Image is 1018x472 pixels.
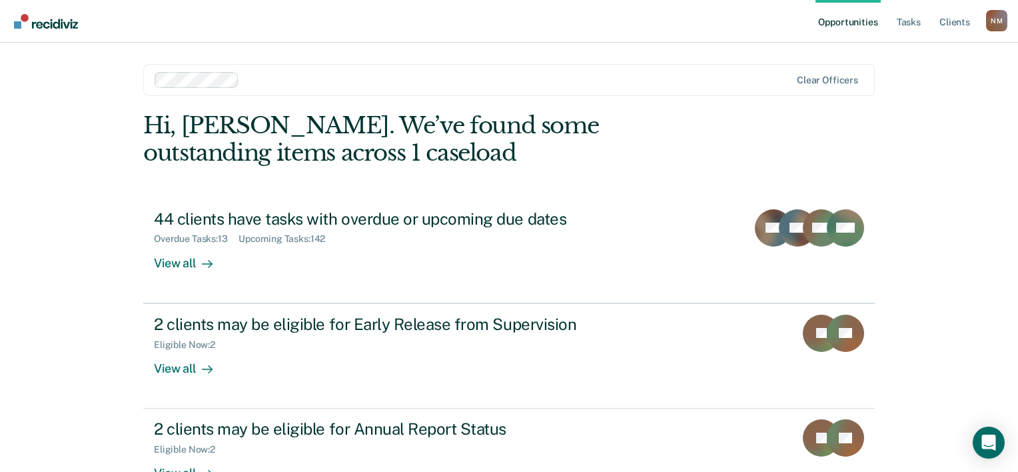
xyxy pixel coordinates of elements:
[154,444,226,455] div: Eligible Now : 2
[154,209,622,229] div: 44 clients have tasks with overdue or upcoming due dates
[986,10,1007,31] button: Profile dropdown button
[143,303,875,409] a: 2 clients may be eligible for Early Release from SupervisionEligible Now:2View all
[154,245,229,271] div: View all
[154,233,239,245] div: Overdue Tasks : 13
[986,10,1007,31] div: N M
[973,427,1005,459] div: Open Intercom Messenger
[154,350,229,376] div: View all
[143,199,875,303] a: 44 clients have tasks with overdue or upcoming due datesOverdue Tasks:13Upcoming Tasks:142View all
[239,233,336,245] div: Upcoming Tasks : 142
[154,315,622,334] div: 2 clients may be eligible for Early Release from Supervision
[143,112,728,167] div: Hi, [PERSON_NAME]. We’ve found some outstanding items across 1 caseload
[154,339,226,351] div: Eligible Now : 2
[14,14,78,29] img: Recidiviz
[797,75,858,86] div: Clear officers
[154,419,622,439] div: 2 clients may be eligible for Annual Report Status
